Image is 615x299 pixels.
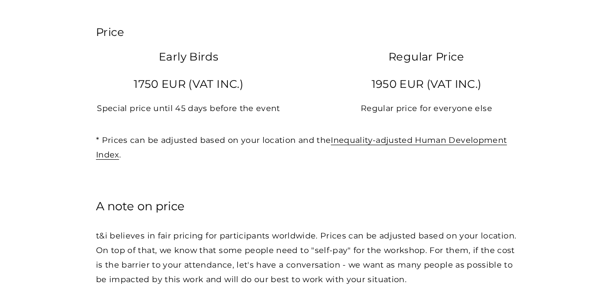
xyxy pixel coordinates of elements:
p: Special price until 45 days before the event [96,101,281,116]
p: Regular Price [334,47,519,66]
p: 1750 EUR (VAT INC.) [96,74,281,94]
p: 1950 EUR (VAT INC.) [334,74,519,94]
p: * Prices can be adjusted based on your location and the . [96,133,519,162]
p: Price [96,22,519,42]
p: Early Birds [96,47,281,66]
a: Inequality-adjusted Human Development Index [96,135,507,159]
p: t&i believes in fair pricing for participants worldwide. Prices can be adjusted based on your loc... [96,228,519,286]
p: Regular price for everyone else [334,101,519,116]
h4: A note on price [96,198,519,214]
